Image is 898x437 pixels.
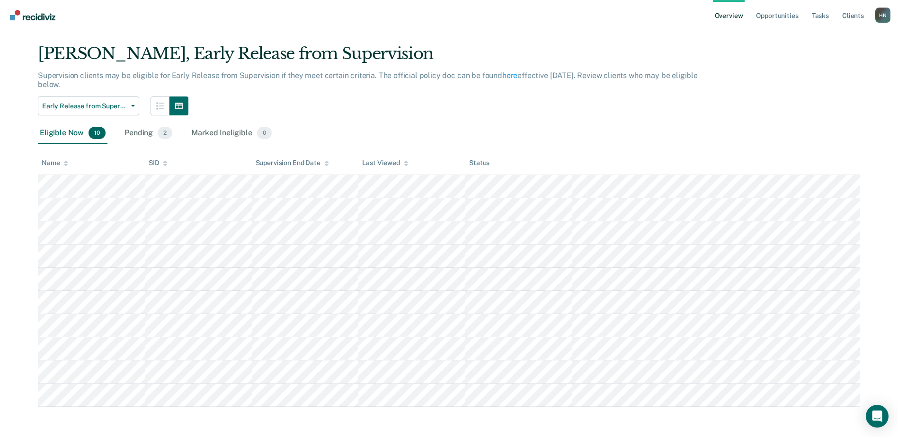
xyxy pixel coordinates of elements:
div: Eligible Now10 [38,123,107,144]
div: Supervision End Date [256,159,329,167]
div: Status [469,159,489,167]
button: Profile dropdown button [875,8,890,23]
span: 0 [257,127,272,139]
span: 2 [158,127,172,139]
div: Name [42,159,68,167]
a: here [502,71,517,80]
div: SID [149,159,168,167]
div: [PERSON_NAME], Early Release from Supervision [38,44,711,71]
span: Early Release from Supervision [42,102,127,110]
img: Recidiviz [10,10,55,20]
div: H N [875,8,890,23]
div: Open Intercom Messenger [866,405,889,428]
span: 10 [89,127,106,139]
button: Early Release from Supervision [38,96,139,115]
div: Pending2 [123,123,174,144]
p: Supervision clients may be eligible for Early Release from Supervision if they meet certain crite... [38,71,698,89]
div: Last Viewed [362,159,408,167]
div: Marked Ineligible0 [189,123,274,144]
